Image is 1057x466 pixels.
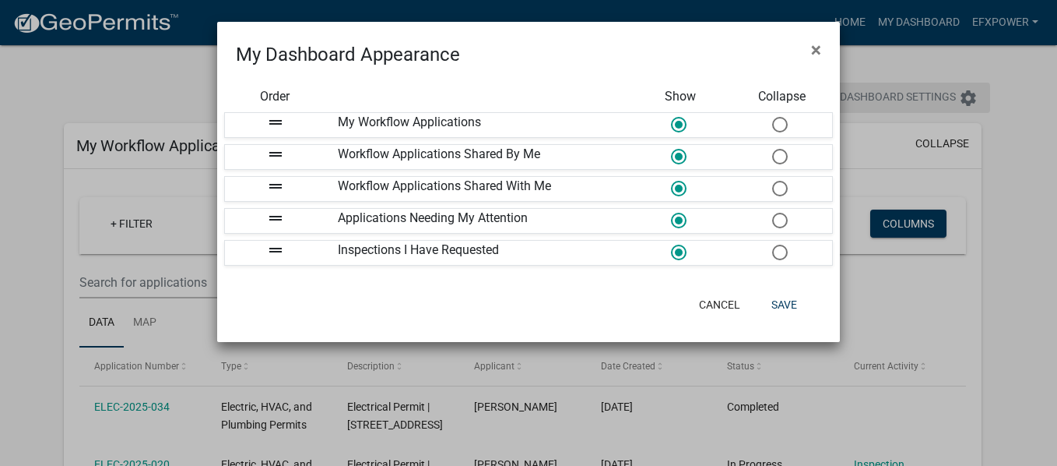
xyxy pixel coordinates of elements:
h4: My Dashboard Appearance [236,41,460,69]
span: × [811,39,821,61]
i: drag_handle [266,113,285,132]
div: Inspections I Have Requested [326,241,630,265]
i: drag_handle [266,209,285,228]
i: drag_handle [266,241,285,259]
button: Cancel [687,291,753,319]
div: Applications Needing My Attention [326,209,630,233]
button: Save [759,291,809,319]
div: Workflow Applications Shared With Me [326,177,630,201]
i: drag_handle [266,177,285,196]
div: Workflow Applications Shared By Me [326,145,630,169]
div: Order [224,87,325,106]
div: Show [630,87,731,106]
i: drag_handle [266,145,285,164]
div: Collapse [732,87,833,106]
button: Close [799,28,834,72]
div: My Workflow Applications [326,113,630,137]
